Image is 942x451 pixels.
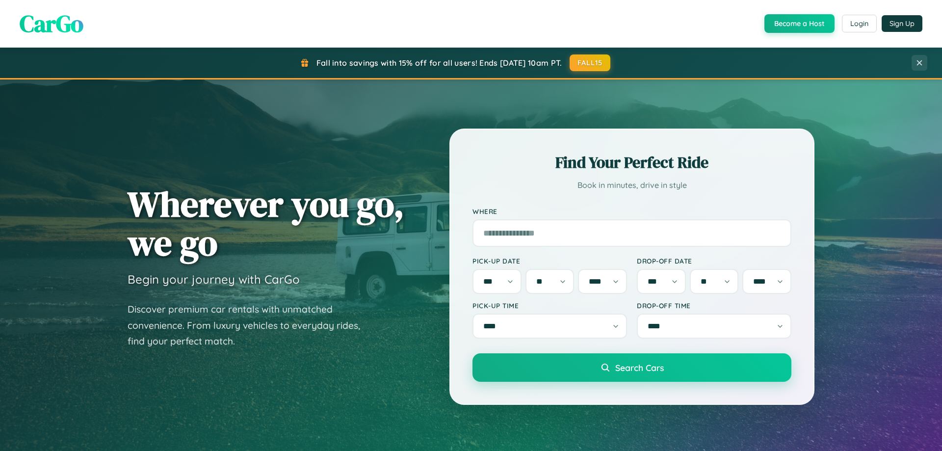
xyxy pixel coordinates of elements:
p: Book in minutes, drive in style [472,178,791,192]
label: Drop-off Date [637,257,791,265]
p: Discover premium car rentals with unmatched convenience. From luxury vehicles to everyday rides, ... [128,301,373,349]
label: Pick-up Time [472,301,627,310]
button: FALL15 [570,54,611,71]
button: Become a Host [764,14,835,33]
h2: Find Your Perfect Ride [472,152,791,173]
h3: Begin your journey with CarGo [128,272,300,287]
label: Where [472,207,791,215]
span: CarGo [20,7,83,40]
button: Sign Up [882,15,922,32]
label: Pick-up Date [472,257,627,265]
span: Fall into savings with 15% off for all users! Ends [DATE] 10am PT. [316,58,562,68]
span: Search Cars [615,362,664,373]
label: Drop-off Time [637,301,791,310]
button: Search Cars [472,353,791,382]
button: Login [842,15,877,32]
h1: Wherever you go, we go [128,185,404,262]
